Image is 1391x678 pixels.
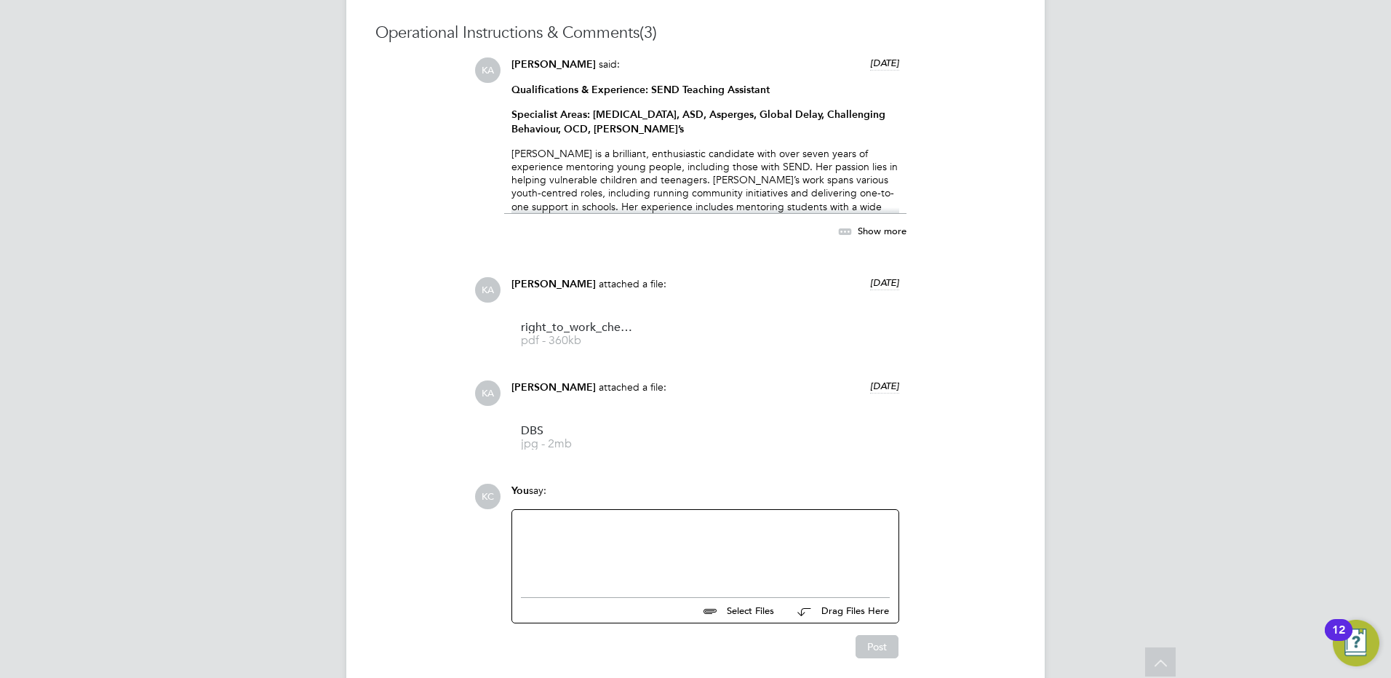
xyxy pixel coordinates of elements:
[639,23,657,42] span: (3)
[870,380,899,392] span: [DATE]
[870,57,899,69] span: [DATE]
[511,484,899,509] div: say:
[375,23,1016,44] h3: Operational Instructions & Comments
[511,84,648,96] strong: Qualifications & Experience:
[599,277,666,290] span: attached a file:
[1333,620,1379,666] button: Open Resource Center, 12 new notifications
[1332,630,1345,649] div: 12
[511,108,885,135] strong: [MEDICAL_DATA], ASD, Asperges, Global Delay, Challenging Behaviour, OCD, [PERSON_NAME]’s
[870,276,899,289] span: [DATE]
[651,84,770,96] strong: SEND Teaching Assistant
[521,335,637,346] span: pdf - 360kb
[521,439,637,450] span: jpg - 2mb
[475,484,501,509] span: KC
[858,225,906,237] span: Show more
[475,380,501,406] span: KA
[511,108,590,121] strong: Specialist Areas:
[511,58,596,71] span: [PERSON_NAME]
[511,147,899,279] p: [PERSON_NAME] is a brilliant, enthusiastic candidate with over seven years of experience mentorin...
[521,426,637,450] a: DBS jpg - 2mb
[511,278,596,290] span: [PERSON_NAME]
[475,57,501,83] span: KA
[511,381,596,394] span: [PERSON_NAME]
[599,380,666,394] span: attached a file:
[521,322,637,346] a: right_to_work_check%20(59) pdf - 360kb
[599,57,620,71] span: said:
[786,596,890,626] button: Drag Files Here
[856,635,898,658] button: Post
[511,484,529,497] span: You
[475,277,501,303] span: KA
[521,322,637,333] span: right_to_work_check%20(59)
[521,426,637,436] span: DBS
